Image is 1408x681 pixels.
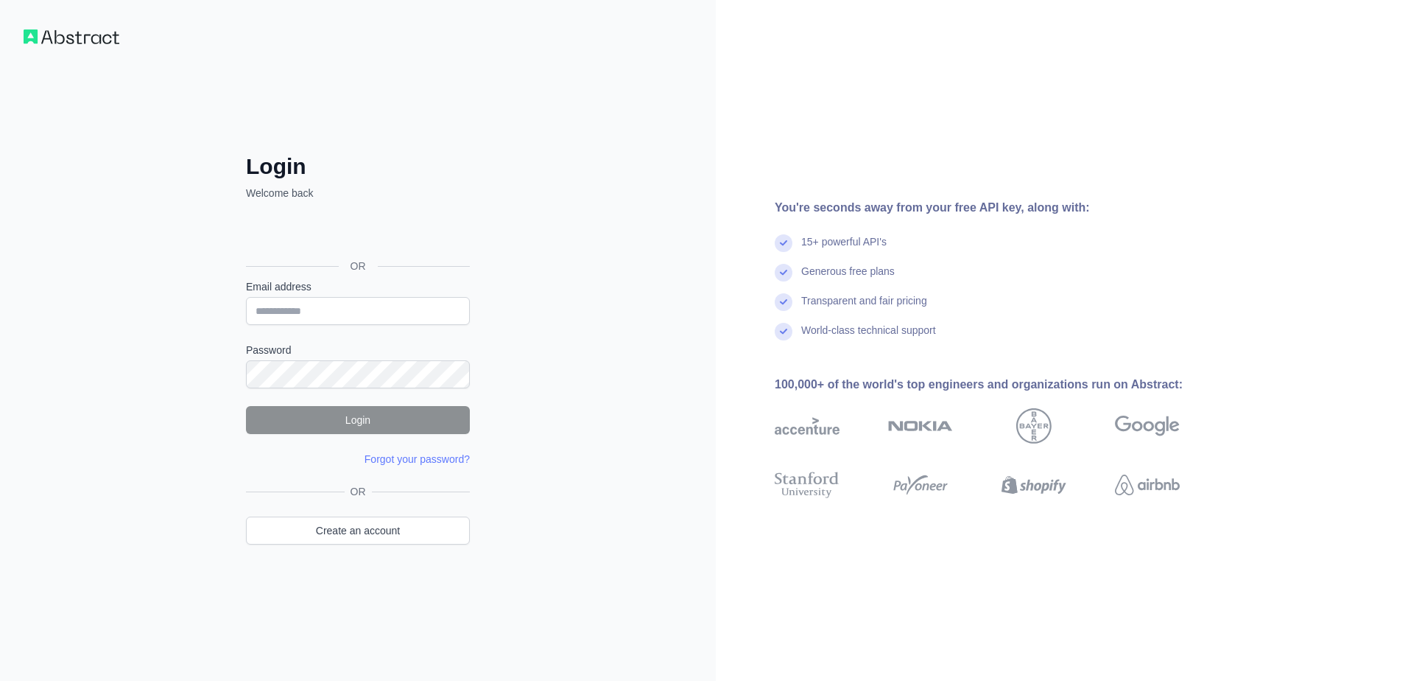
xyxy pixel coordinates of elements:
[1115,408,1180,444] img: google
[775,408,839,444] img: accenture
[246,279,470,294] label: Email address
[775,264,792,282] img: check mark
[775,376,1227,394] div: 100,000+ of the world's top engineers and organizations run on Abstract:
[1115,469,1180,501] img: airbnb
[801,293,927,323] div: Transparent and fair pricing
[775,234,792,252] img: check mark
[801,234,887,264] div: 15+ powerful API's
[775,199,1227,217] div: You're seconds away from your free API key, along with:
[888,469,953,501] img: payoneer
[775,293,792,311] img: check mark
[888,408,953,444] img: nokia
[239,217,474,249] iframe: Sign in with Google Button
[1002,469,1066,501] img: shopify
[246,406,470,434] button: Login
[246,153,470,180] h2: Login
[801,264,895,293] div: Generous free plans
[24,29,119,44] img: Workflow
[775,323,792,340] img: check mark
[246,343,470,357] label: Password
[246,517,470,545] a: Create an account
[345,484,372,499] span: OR
[246,186,470,200] p: Welcome back
[1016,408,1052,444] img: bayer
[775,469,839,501] img: stanford university
[801,323,936,352] div: World-class technical support
[365,453,470,465] a: Forgot your password?
[339,259,378,273] span: OR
